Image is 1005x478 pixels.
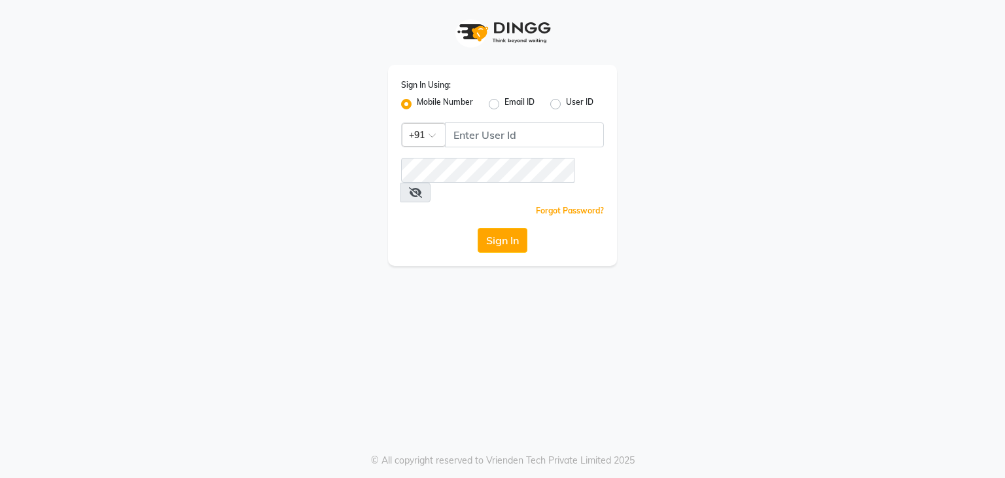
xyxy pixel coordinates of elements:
label: Email ID [504,96,535,112]
button: Sign In [478,228,527,253]
label: Mobile Number [417,96,473,112]
a: Forgot Password? [536,206,604,215]
img: logo1.svg [450,13,555,52]
label: Sign In Using: [401,79,451,91]
label: User ID [566,96,593,112]
input: Username [445,122,604,147]
input: Username [401,158,574,183]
